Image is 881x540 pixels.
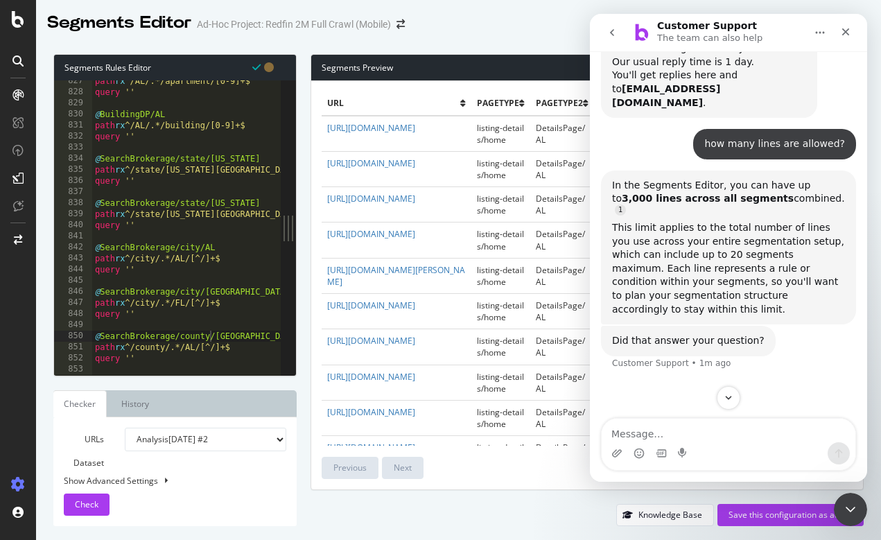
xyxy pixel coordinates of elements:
div: 839 [54,209,92,220]
a: [URL][DOMAIN_NAME] [327,157,415,169]
div: 835 [54,164,92,175]
div: 827 [54,76,92,87]
span: listing-details/home [477,299,524,323]
span: listing-details/home [477,122,524,146]
span: pagetype2 [536,97,583,109]
div: Previous [333,462,367,473]
span: DetailsPage/AL [536,406,585,430]
div: 828 [54,87,92,98]
div: 833 [54,142,92,153]
span: DetailsPage/AL [536,299,585,323]
div: Segments Preview [311,55,863,81]
div: 838 [54,198,92,209]
span: listing-details/home [477,193,524,216]
a: [URL][DOMAIN_NAME] [327,371,415,383]
div: 844 [54,264,92,275]
div: 829 [54,98,92,109]
div: 831 [54,120,92,131]
span: You have unsaved modifications [264,60,274,73]
div: 847 [54,297,92,308]
iframe: Intercom live chat [590,14,867,482]
div: Show Advanced Settings [53,475,276,487]
span: listing-details/home [477,228,524,252]
a: [URL][DOMAIN_NAME] [327,122,415,134]
a: History [110,390,160,417]
div: 836 [54,175,92,186]
span: Syntax is valid [252,60,261,73]
button: Next [382,457,424,479]
a: [URL][DOMAIN_NAME] [327,335,415,347]
div: 846 [54,286,92,297]
div: 830 [54,109,92,120]
div: Knowledge Base [638,509,702,521]
button: Check [64,494,110,516]
div: 832 [54,131,92,142]
iframe: Intercom live chat [834,493,867,526]
div: 845 [54,275,92,286]
span: DetailsPage/AL [536,264,585,288]
span: DetailsPage/AL [536,193,585,216]
div: 851 [54,342,92,353]
a: [URL][DOMAIN_NAME] [327,406,415,418]
button: Save this configuration as active [717,504,864,526]
a: Checker [53,390,107,417]
a: Knowledge Base [616,509,714,521]
div: 850 [54,331,92,342]
div: 840 [54,220,92,231]
div: Next [394,462,412,473]
div: 842 [54,242,92,253]
button: Previous [322,457,378,479]
div: 852 [54,353,92,364]
span: DetailsPage/AL [536,335,585,358]
div: 849 [54,320,92,331]
span: DetailsPage/AL [536,122,585,146]
div: Save this configuration as active [729,509,853,521]
span: DetailsPage/AL [536,371,585,394]
label: URLs Dataset [53,428,114,475]
a: [URL][DOMAIN_NAME] [327,442,415,453]
span: DetailsPage/AL [536,442,585,465]
div: 843 [54,253,92,264]
div: Ad-Hoc Project: Redfin 2M Full Crawl (Mobile) [197,17,391,31]
button: Knowledge Base [616,504,714,526]
div: 837 [54,186,92,198]
div: Segments Rules Editor [54,55,296,80]
span: listing-details/home [477,335,524,358]
span: listing-details/home [477,371,524,394]
span: listing-details/home [477,157,524,181]
span: DetailsPage/AL [536,228,585,252]
div: 853 [54,364,92,375]
div: arrow-right-arrow-left [396,19,405,29]
a: [URL][DOMAIN_NAME] [327,228,415,240]
span: listing-details/home [477,406,524,430]
span: listing-details/home [477,264,524,288]
div: 834 [54,153,92,164]
div: 841 [54,231,92,242]
a: [URL][DOMAIN_NAME][PERSON_NAME] [327,264,465,288]
div: 848 [54,308,92,320]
